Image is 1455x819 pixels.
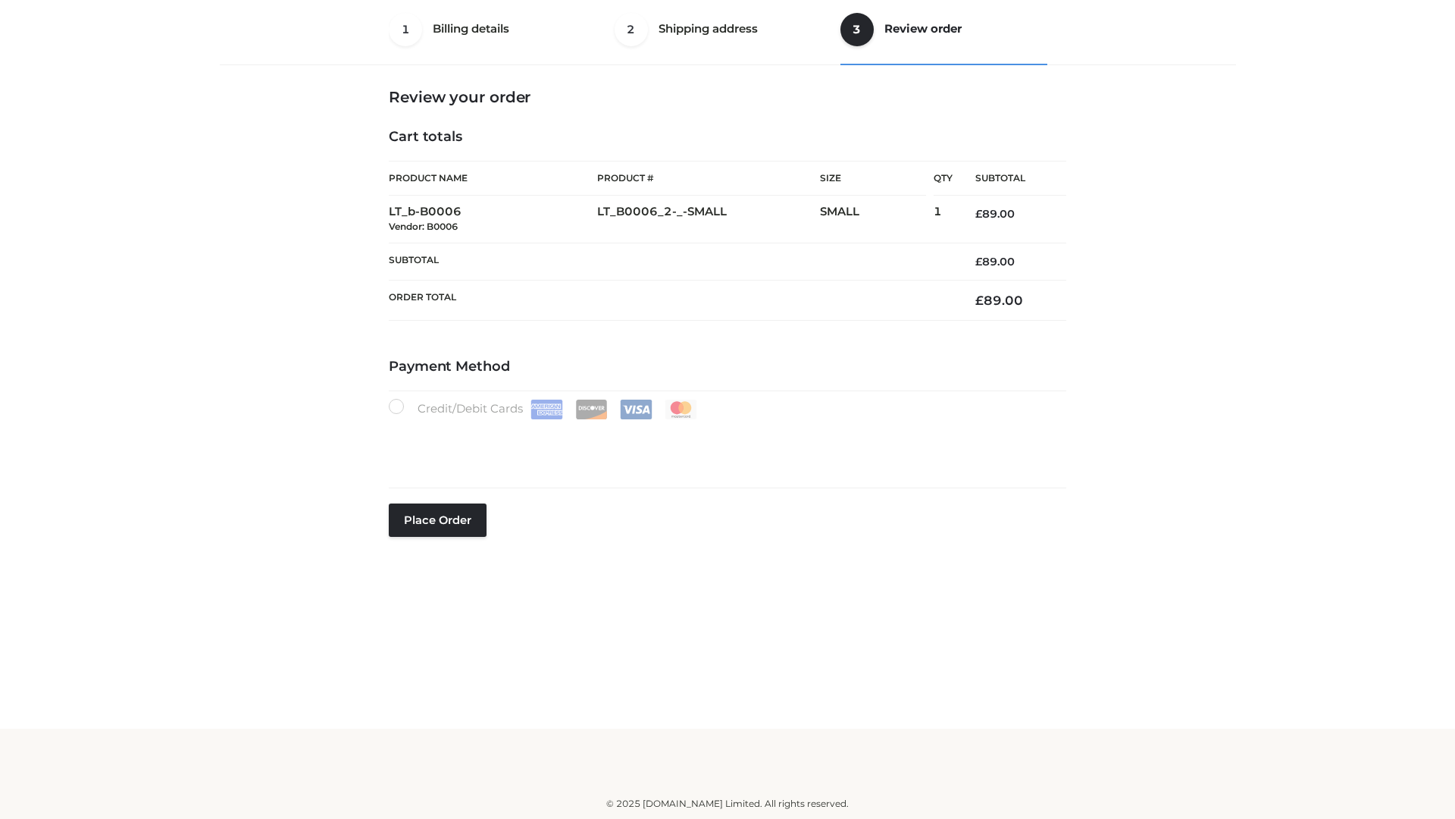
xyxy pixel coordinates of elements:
h3: Review your order [389,88,1066,106]
bdi: 89.00 [975,255,1015,268]
span: £ [975,207,982,221]
span: £ [975,255,982,268]
h4: Payment Method [389,359,1066,375]
button: Place order [389,504,487,537]
iframe: Secure payment input frame [386,416,1063,472]
img: Mastercard [665,400,697,419]
label: Credit/Debit Cards [389,399,699,419]
td: 1 [934,196,953,243]
div: © 2025 [DOMAIN_NAME] Limited. All rights reserved. [225,796,1230,811]
span: £ [975,293,984,308]
th: Order Total [389,281,953,321]
th: Product # [597,161,820,196]
bdi: 89.00 [975,207,1015,221]
td: LT_B0006_2-_-SMALL [597,196,820,243]
th: Size [820,162,926,196]
img: Visa [620,400,652,419]
th: Qty [934,161,953,196]
h4: Cart totals [389,129,1066,146]
small: Vendor: B0006 [389,221,458,232]
bdi: 89.00 [975,293,1023,308]
td: LT_b-B0006 [389,196,597,243]
th: Product Name [389,161,597,196]
img: Amex [530,400,563,419]
td: SMALL [820,196,934,243]
th: Subtotal [953,162,1066,196]
th: Subtotal [389,243,953,280]
img: Discover [575,400,608,419]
